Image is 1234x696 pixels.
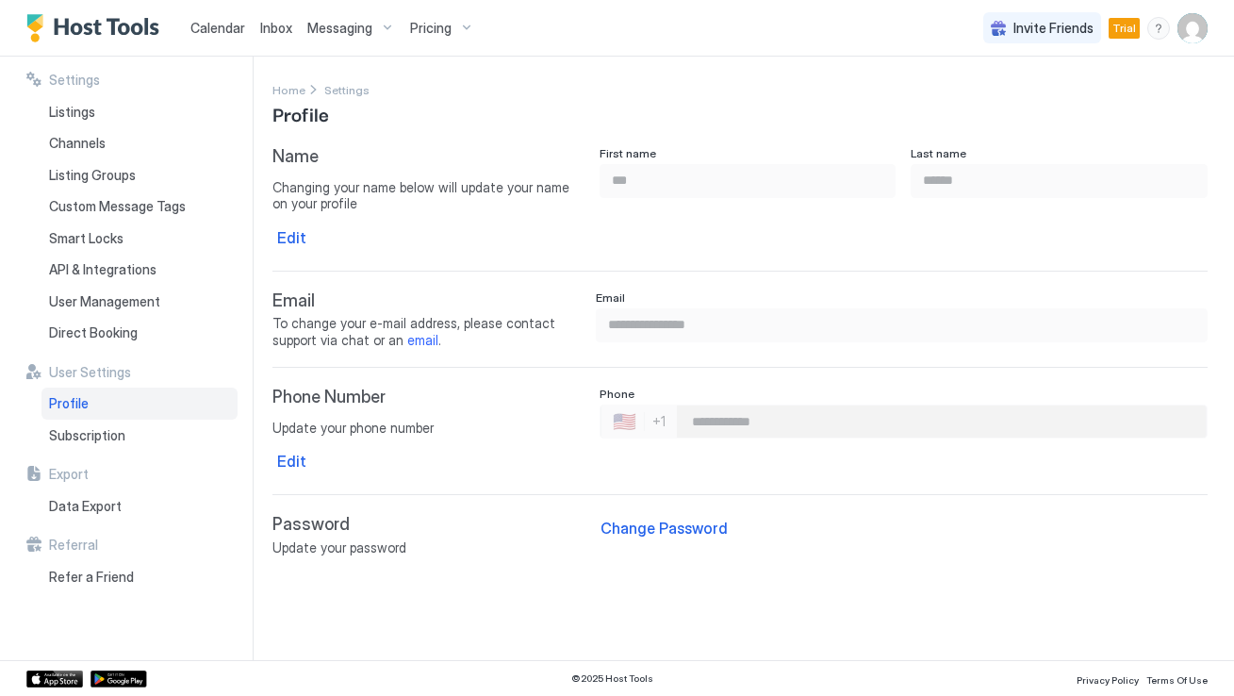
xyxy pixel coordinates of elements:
[601,165,896,197] input: Input Field
[272,387,386,408] span: Phone Number
[19,632,64,677] iframe: Intercom live chat
[41,490,238,522] a: Data Export
[49,261,156,278] span: API & Integrations
[277,450,306,472] div: Edit
[272,146,319,168] span: Name
[272,447,311,475] button: Edit
[601,406,677,438] div: Countries button
[277,226,306,249] div: Edit
[49,427,125,444] span: Subscription
[272,420,584,437] span: Update your phone number
[41,191,238,223] a: Custom Message Tags
[571,672,653,685] span: © 2025 Host Tools
[596,290,625,305] span: Email
[324,79,370,99] a: Settings
[272,290,584,312] span: Email
[272,79,305,99] div: Breadcrumb
[1146,674,1208,686] span: Terms Of Use
[41,388,238,420] a: Profile
[324,79,370,99] div: Breadcrumb
[41,317,238,349] a: Direct Booking
[272,315,584,348] span: To change your e-mail address, please contact support via chat or an .
[190,18,245,38] a: Calendar
[272,99,329,127] span: Profile
[652,413,666,430] div: +1
[1077,674,1139,686] span: Privacy Policy
[41,420,238,452] a: Subscription
[49,72,100,89] span: Settings
[49,537,98,554] span: Referral
[324,83,370,97] span: Settings
[49,167,136,184] span: Listing Groups
[272,79,305,99] a: Home
[677,405,1206,439] input: Phone Number input
[49,569,134,586] span: Refer a Friend
[1077,669,1139,688] a: Privacy Policy
[407,332,438,348] a: email
[41,254,238,286] a: API & Integrations
[26,14,168,42] a: Host Tools Logo
[912,165,1207,197] input: Input Field
[49,104,95,121] span: Listings
[41,96,238,128] a: Listings
[260,18,292,38] a: Inbox
[49,395,89,412] span: Profile
[272,83,305,97] span: Home
[49,230,123,247] span: Smart Locks
[1112,20,1136,37] span: Trial
[1146,669,1208,688] a: Terms Of Use
[272,179,584,212] span: Changing your name below will update your name on your profile
[90,671,147,688] a: Google Play Store
[601,517,728,539] div: Change Password
[49,498,122,515] span: Data Export
[410,20,452,37] span: Pricing
[41,286,238,318] a: User Management
[26,671,83,688] a: App Store
[41,223,238,255] a: Smart Locks
[272,224,311,252] button: Edit
[911,146,966,160] span: Last name
[49,324,138,341] span: Direct Booking
[49,135,106,152] span: Channels
[190,20,245,36] span: Calendar
[272,539,584,556] span: Update your password
[272,514,584,536] span: Password
[41,127,238,159] a: Channels
[613,410,636,433] div: 🇺🇸
[600,146,656,160] span: First name
[49,364,131,381] span: User Settings
[49,293,160,310] span: User Management
[41,159,238,191] a: Listing Groups
[260,20,292,36] span: Inbox
[596,514,732,542] button: Change Password
[1013,20,1094,37] span: Invite Friends
[49,198,186,215] span: Custom Message Tags
[1177,13,1208,43] div: User profile
[597,309,1207,341] input: Input Field
[49,466,89,483] span: Export
[600,387,634,401] span: Phone
[41,561,238,593] a: Refer a Friend
[1147,17,1170,40] div: menu
[307,20,372,37] span: Messaging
